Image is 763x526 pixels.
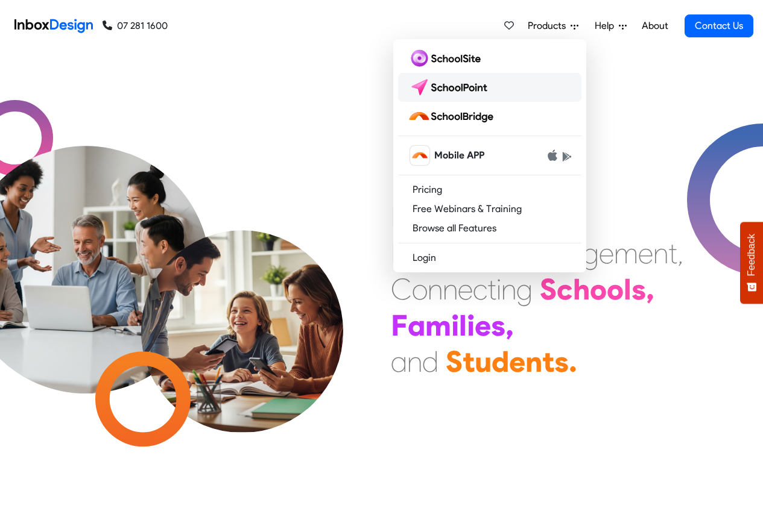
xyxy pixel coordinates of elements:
[412,271,428,307] div: o
[554,343,569,380] div: s
[408,49,486,68] img: schoolsite logo
[425,307,451,343] div: m
[391,307,408,343] div: F
[463,343,475,380] div: t
[408,307,425,343] div: a
[590,14,632,38] a: Help
[391,199,683,380] div: Maximising Efficient & Engagement, Connecting Schools, Families, and Students.
[491,307,505,343] div: s
[646,271,654,307] div: ,
[668,235,677,271] div: t
[540,271,557,307] div: S
[408,107,498,126] img: schoolbridge logo
[434,148,484,163] span: Mobile APP
[103,19,168,33] a: 07 281 1600
[407,343,422,380] div: n
[523,14,583,38] a: Products
[505,307,514,343] div: ,
[569,343,577,380] div: .
[595,19,619,33] span: Help
[516,271,533,307] div: g
[590,271,607,307] div: o
[624,271,632,307] div: l
[677,235,683,271] div: ,
[391,343,407,380] div: a
[410,146,429,165] img: schoolbridge icon
[398,199,581,219] a: Free Webinars & Training
[391,235,406,271] div: E
[398,180,581,199] a: Pricing
[393,39,586,272] div: Products
[583,235,599,271] div: g
[459,307,467,343] div: l
[501,271,516,307] div: n
[443,271,458,307] div: n
[685,14,753,37] a: Contact Us
[599,235,614,271] div: e
[557,271,573,307] div: c
[446,343,463,380] div: S
[638,14,671,38] a: About
[473,271,487,307] div: c
[116,180,369,433] img: parents_with_child.png
[422,343,438,380] div: d
[467,307,475,343] div: i
[638,235,653,271] div: e
[408,78,493,97] img: schoolpoint logo
[614,235,638,271] div: m
[391,271,412,307] div: C
[528,19,571,33] span: Products
[509,343,525,380] div: e
[740,222,763,304] button: Feedback - Show survey
[475,343,492,380] div: u
[391,199,414,235] div: M
[475,307,491,343] div: e
[525,343,542,380] div: n
[428,271,443,307] div: n
[398,141,581,170] a: schoolbridge icon Mobile APP
[458,271,473,307] div: e
[496,271,501,307] div: i
[487,271,496,307] div: t
[746,234,757,276] span: Feedback
[653,235,668,271] div: n
[632,271,646,307] div: s
[398,219,581,238] a: Browse all Features
[607,271,624,307] div: o
[542,343,554,380] div: t
[573,271,590,307] div: h
[492,343,509,380] div: d
[451,307,459,343] div: i
[398,248,581,268] a: Login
